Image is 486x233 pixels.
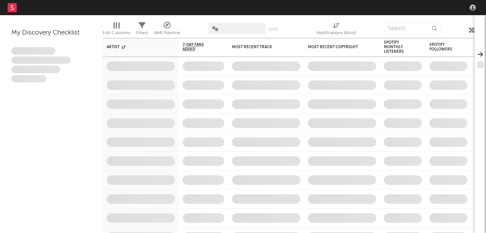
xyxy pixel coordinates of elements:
[136,19,148,41] div: Filters
[429,43,456,52] div: Spotify Followers
[154,28,180,38] div: A&R Pipeline
[103,28,130,38] div: Edit Columns
[232,45,289,49] div: Most Recent Track
[384,23,441,34] input: Search...
[316,28,356,38] div: Notifications (Artist)
[107,45,164,49] div: Artist
[11,28,91,38] div: My Discovery Checklist
[136,28,148,38] div: Filters
[183,43,213,52] span: 7-Day Fans Added
[11,66,60,73] span: Praesent ac interdum
[11,75,46,83] span: Aliquam viverra
[11,47,55,55] span: Lorem ipsum dolor
[384,40,410,54] div: Spotify Monthly Listeners
[268,27,278,31] button: Save
[316,19,356,41] div: Notifications (Artist)
[11,57,71,64] span: Integer aliquet in purus et
[308,45,365,49] div: Most Recent Copyright
[103,19,130,41] div: Edit Columns
[154,19,180,41] div: A&R Pipeline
